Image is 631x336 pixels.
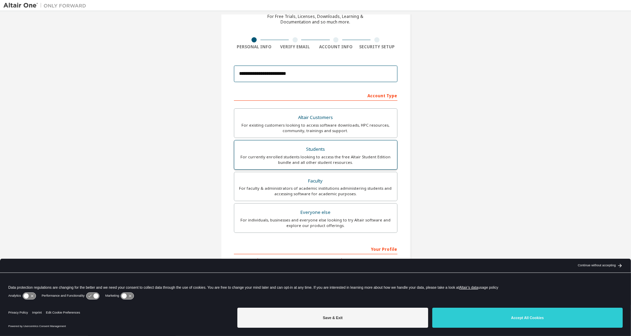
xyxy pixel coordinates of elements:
div: For individuals, businesses and everyone else looking to try Altair software and explore our prod... [238,217,393,228]
label: First Name [234,258,314,263]
div: Faculty [238,176,393,186]
div: Everyone else [238,208,393,217]
div: Altair Customers [238,113,393,122]
div: For currently enrolled students looking to access the free Altair Student Edition bundle and all ... [238,154,393,165]
div: For existing customers looking to access software downloads, HPC resources, community, trainings ... [238,122,393,134]
img: Altair One [3,2,90,9]
div: Account Type [234,90,397,101]
div: Account Info [316,44,357,50]
div: For Free Trials, Licenses, Downloads, Learning & Documentation and so much more. [268,14,364,25]
div: Your Profile [234,243,397,254]
div: Students [238,145,393,154]
div: For faculty & administrators of academic institutions administering students and accessing softwa... [238,186,393,197]
div: Personal Info [234,44,275,50]
div: Security Setup [356,44,397,50]
div: Verify Email [275,44,316,50]
label: Last Name [318,258,397,263]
